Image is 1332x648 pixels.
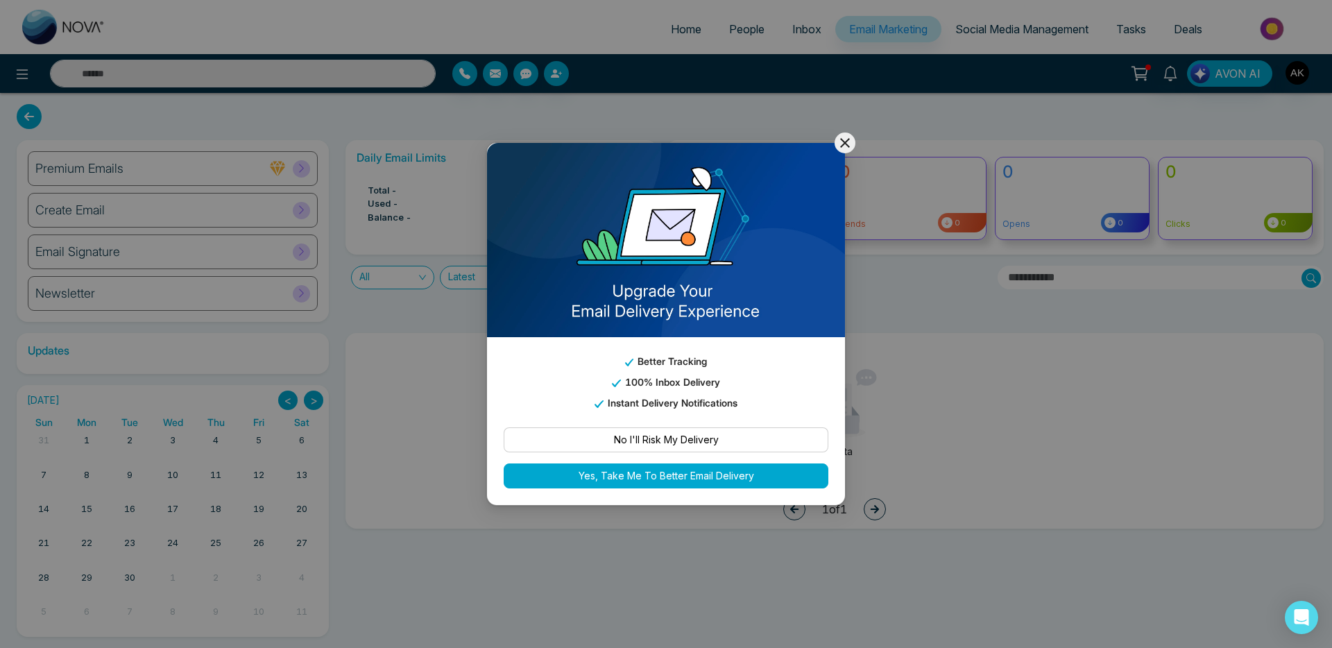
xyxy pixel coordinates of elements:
[504,395,828,411] p: Instant Delivery Notifications
[487,143,845,337] img: email_template_bg.png
[625,359,633,366] img: tick_email_template.svg
[612,380,620,387] img: tick_email_template.svg
[595,400,603,408] img: tick_email_template.svg
[1285,601,1318,634] div: Open Intercom Messenger
[504,354,828,369] p: Better Tracking
[504,375,828,390] p: 100% Inbox Delivery
[504,463,828,488] button: Yes, Take Me To Better Email Delivery
[504,427,828,452] button: No I'll Risk My Delivery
